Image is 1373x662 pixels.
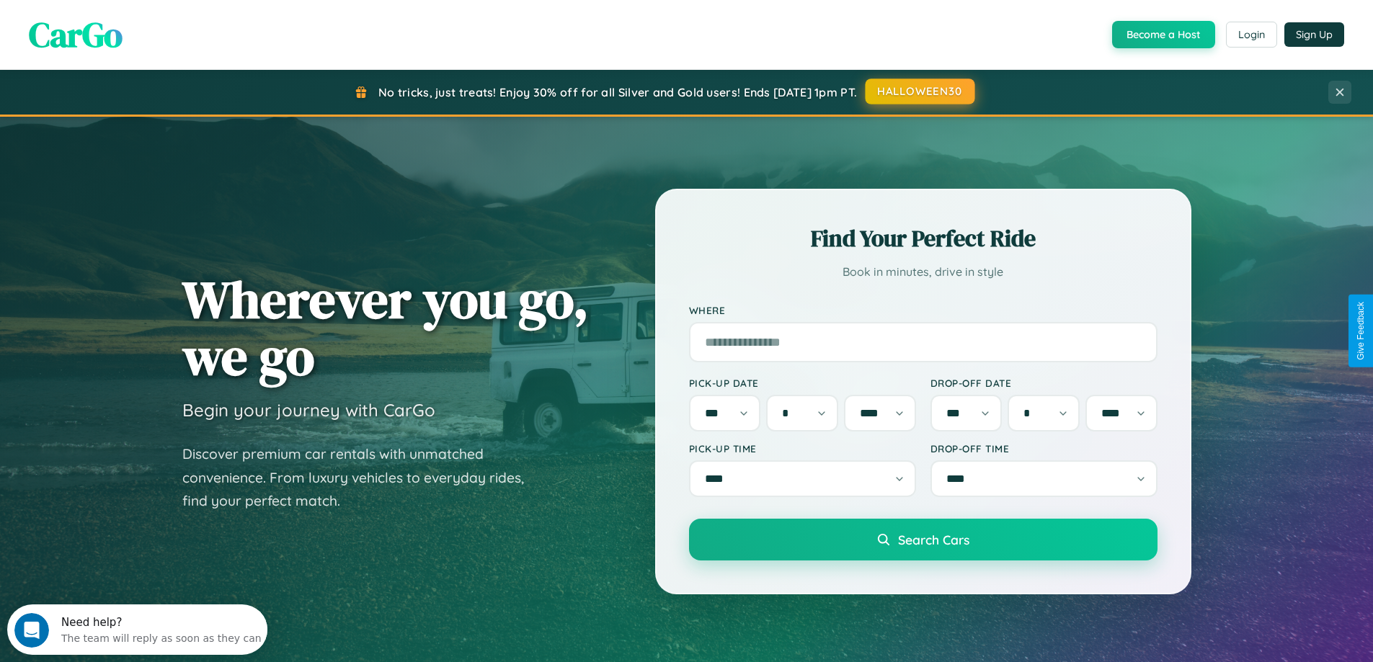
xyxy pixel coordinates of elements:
[6,6,268,45] div: Open Intercom Messenger
[689,223,1158,254] h2: Find Your Perfect Ride
[689,261,1158,282] p: Book in minutes, drive in style
[14,613,49,648] iframe: Intercom live chat
[1226,22,1277,48] button: Login
[1284,22,1344,47] button: Sign Up
[182,399,435,421] h3: Begin your journey with CarGo
[689,519,1158,560] button: Search Cars
[689,377,916,389] label: Pick-up Date
[182,442,543,513] p: Discover premium car rentals with unmatched convenience. From luxury vehicles to everyday rides, ...
[7,604,267,655] iframe: Intercom live chat discovery launcher
[898,532,969,547] span: Search Cars
[1356,302,1366,360] div: Give Feedback
[866,79,975,104] button: HALLOWEEN30
[182,271,589,385] h1: Wherever you go, we go
[689,442,916,455] label: Pick-up Time
[29,11,123,58] span: CarGo
[689,304,1158,316] label: Where
[54,24,254,39] div: The team will reply as soon as they can
[1112,21,1215,48] button: Become a Host
[930,377,1158,389] label: Drop-off Date
[378,85,857,99] span: No tricks, just treats! Enjoy 30% off for all Silver and Gold users! Ends [DATE] 1pm PT.
[54,12,254,24] div: Need help?
[930,442,1158,455] label: Drop-off Time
